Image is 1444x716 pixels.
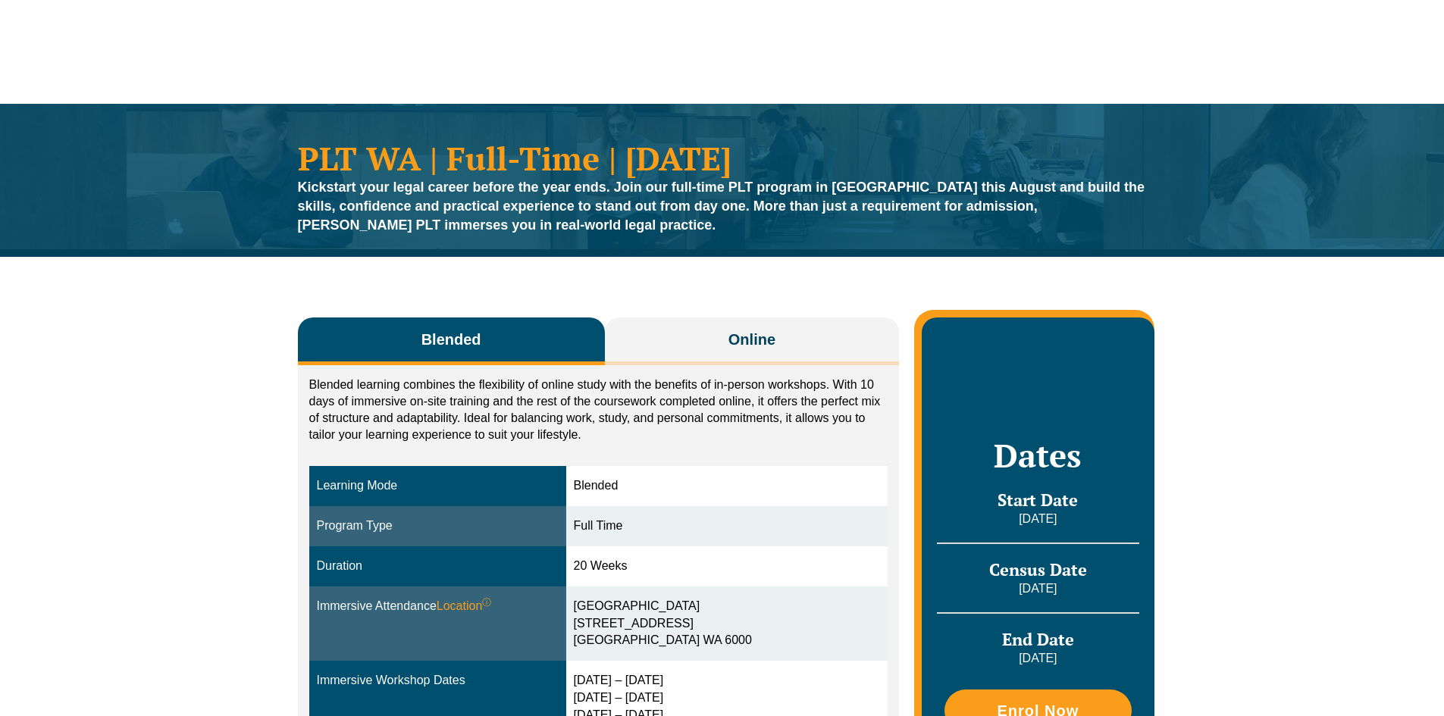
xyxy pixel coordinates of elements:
p: Blended learning combines the flexibility of online study with the benefits of in-person workshop... [309,377,888,443]
div: Blended [574,477,881,495]
div: Immersive Attendance [317,598,559,615]
p: [DATE] [937,650,1139,667]
div: Duration [317,558,559,575]
div: Immersive Workshop Dates [317,672,559,689]
span: Location [437,598,492,615]
span: Start Date [998,489,1078,511]
span: End Date [1002,628,1074,650]
div: Learning Mode [317,477,559,495]
span: Online [728,329,775,350]
span: Census Date [989,558,1087,580]
div: [GEOGRAPHIC_DATA] [STREET_ADDRESS] [GEOGRAPHIC_DATA] WA 6000 [574,598,881,650]
sup: ⓘ [482,597,491,608]
div: Program Type [317,517,559,535]
h1: PLT WA | Full-Time | [DATE] [298,142,1147,174]
span: Blended [421,329,481,350]
strong: Kickstart your legal career before the year ends. Join our full-time PLT program in [GEOGRAPHIC_D... [298,180,1145,233]
div: 20 Weeks [574,558,881,575]
h2: Dates [937,436,1139,474]
p: [DATE] [937,580,1139,597]
div: Full Time [574,517,881,535]
p: [DATE] [937,511,1139,527]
